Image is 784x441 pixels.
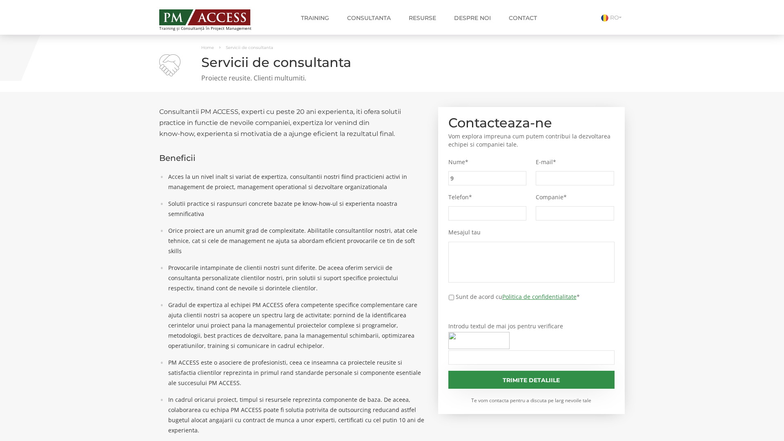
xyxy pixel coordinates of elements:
p: Vom explora impreuna cum putem contribui la dezvoltarea echipei si companiei tale. [448,132,615,149]
li: In cadrul oricarui proiect, timpul si resursele reprezinta componente de baza. De aceea, colabora... [164,394,426,435]
h2: Consultantii PM ACCESS, experti cu peste 20 ani experienta, iti ofera solutii practice in functie... [159,106,426,139]
li: Gradul de expertiza al echipei PM ACCESS ofera competente specifice complementare care ajuta clie... [164,300,426,351]
label: Nume [448,158,527,166]
p: Proiecte reusite. Clienti multumiti. [159,73,625,83]
img: PM ACCESS - Echipa traineri si consultanti certificati PMP: Narciss Popescu, Mihai Olaru, Monica ... [159,9,250,25]
label: Mesajul tau [448,229,615,236]
span: Servicii de consultanta [226,45,273,50]
img: Servicii de consultanta [159,54,180,76]
li: Provocarile intampinate de clientii nostri sunt diferite. De aceea oferim servicii de consultanta... [164,263,426,293]
label: E-mail [536,158,614,166]
img: Romana [601,14,608,22]
a: Training și Consultanță în Project Management [159,7,267,31]
a: Contact [503,10,543,26]
small: Te vom contacta pentru a discuta pe larg nevoile tale [448,397,615,404]
a: Home [201,45,214,50]
li: Acces la un nivel inalt si variat de expertiza, consultantii nostri fiind practicieni activi in m... [164,171,426,192]
label: Sunt de acord cu * [456,292,580,301]
a: Politica de confidentialitate [502,293,577,301]
label: Telefon [448,194,527,201]
a: Consultanta [341,10,397,26]
a: Training [295,10,335,26]
a: Resurse [403,10,442,26]
input: Trimite detaliile [448,371,615,389]
label: Companie [536,194,614,201]
h1: Servicii de consultanta [159,55,625,69]
li: Orice proiect are un anumit grad de complexitate. Abilitatile consultantilor nostri, atat cele te... [164,225,426,256]
li: Solutii practice si raspunsuri concrete bazate pe know-how-ul si experienta noastra semnificativa [164,198,426,219]
li: PM ACCESS este o asociere de profesionisti, ceea ce inseamna ca proiectele reusite si satisfactia... [164,357,426,388]
h2: Contacteaza-ne [448,117,615,128]
h3: Beneficii [159,154,426,163]
label: Introdu textul de mai jos pentru verificare [448,323,615,330]
span: Training și Consultanță în Project Management [159,26,267,31]
a: Despre noi [448,10,497,26]
a: RO [601,14,625,21]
